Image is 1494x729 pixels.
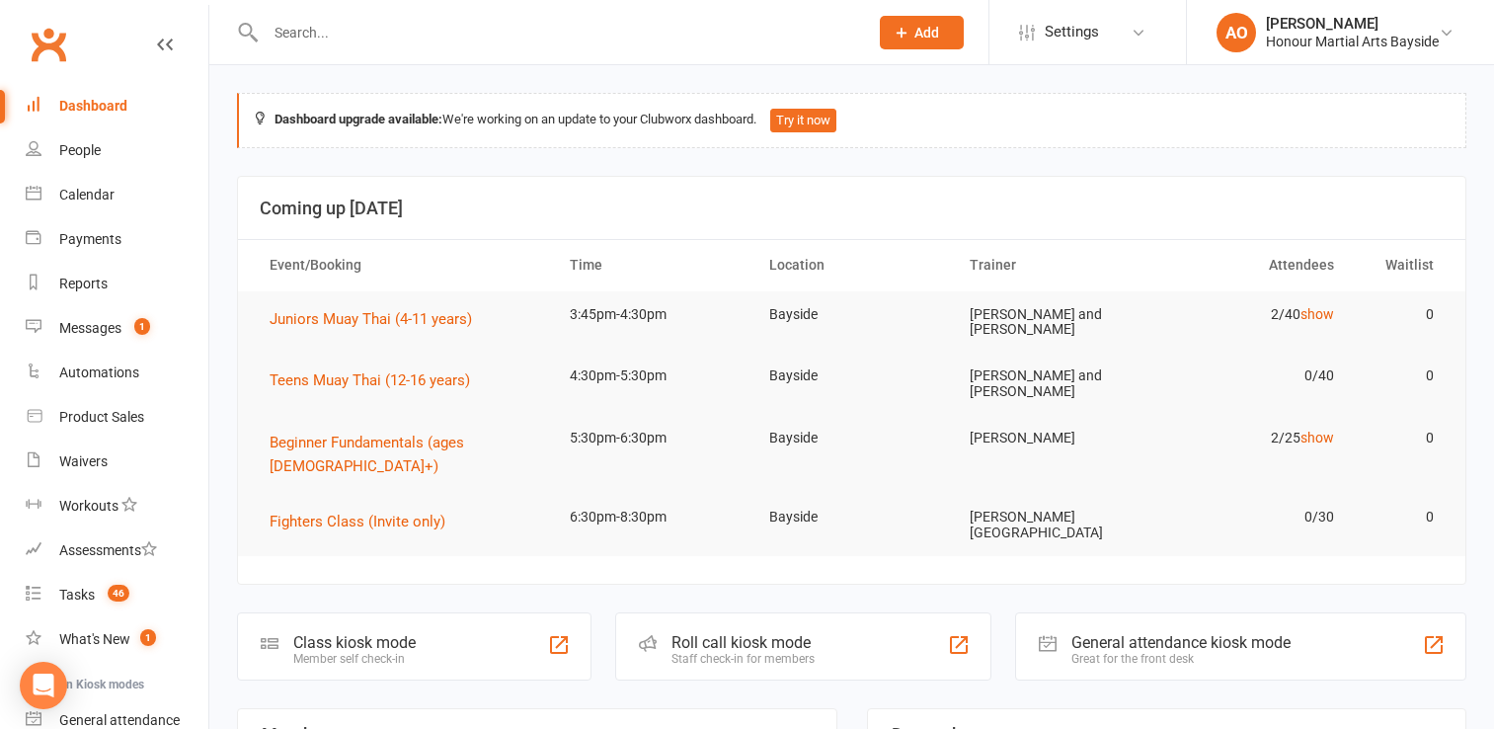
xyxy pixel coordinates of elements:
a: Payments [26,217,208,262]
div: Honour Martial Arts Bayside [1266,33,1439,50]
div: [PERSON_NAME] [1266,15,1439,33]
td: 0/40 [1151,353,1352,399]
div: Payments [59,231,121,247]
td: 0 [1352,494,1452,540]
td: 2/40 [1151,291,1352,338]
h3: Coming up [DATE] [260,199,1444,218]
span: 1 [140,629,156,646]
div: Dashboard [59,98,127,114]
a: Workouts [26,484,208,528]
div: Reports [59,276,108,291]
div: Open Intercom Messenger [20,662,67,709]
button: Juniors Muay Thai (4-11 years) [270,307,486,331]
span: 1 [134,318,150,335]
a: Clubworx [24,20,73,69]
th: Attendees [1151,240,1352,290]
a: Messages 1 [26,306,208,351]
td: 0/30 [1151,494,1352,540]
a: Automations [26,351,208,395]
div: Messages [59,320,121,336]
div: What's New [59,631,130,647]
div: Great for the front desk [1071,652,1291,666]
div: General attendance kiosk mode [1071,633,1291,652]
div: Staff check-in for members [671,652,815,666]
a: show [1300,430,1334,445]
a: Calendar [26,173,208,217]
div: Class kiosk mode [293,633,416,652]
div: Workouts [59,498,118,514]
button: Teens Muay Thai (12-16 years) [270,368,484,392]
td: 4:30pm-5:30pm [552,353,752,399]
div: Automations [59,364,139,380]
span: 46 [108,585,129,602]
div: Product Sales [59,409,144,425]
div: People [59,142,101,158]
td: 6:30pm-8:30pm [552,494,752,540]
div: General attendance [59,712,180,728]
div: Member self check-in [293,652,416,666]
a: Waivers [26,440,208,484]
a: Product Sales [26,395,208,440]
td: [PERSON_NAME] [952,415,1152,461]
a: What's New1 [26,617,208,662]
span: Beginner Fundamentals (ages [DEMOGRAPHIC_DATA]+) [270,434,464,475]
button: Add [880,16,964,49]
td: Bayside [751,494,952,540]
div: AO [1217,13,1256,52]
td: 3:45pm-4:30pm [552,291,752,338]
td: 0 [1352,415,1452,461]
th: Waitlist [1352,240,1452,290]
div: Roll call kiosk mode [671,633,815,652]
a: Tasks 46 [26,573,208,617]
th: Location [751,240,952,290]
div: Waivers [59,453,108,469]
span: Teens Muay Thai (12-16 years) [270,371,470,389]
td: Bayside [751,353,952,399]
td: [PERSON_NAME] and [PERSON_NAME] [952,353,1152,415]
td: 0 [1352,353,1452,399]
th: Event/Booking [252,240,552,290]
div: We're working on an update to your Clubworx dashboard. [237,93,1466,148]
td: Bayside [751,415,952,461]
button: Fighters Class (Invite only) [270,510,459,533]
div: Assessments [59,542,157,558]
a: Reports [26,262,208,306]
th: Time [552,240,752,290]
td: [PERSON_NAME][GEOGRAPHIC_DATA] [952,494,1152,556]
button: Beginner Fundamentals (ages [DEMOGRAPHIC_DATA]+) [270,431,534,478]
a: People [26,128,208,173]
a: Dashboard [26,84,208,128]
span: Fighters Class (Invite only) [270,513,445,530]
td: 2/25 [1151,415,1352,461]
td: Bayside [751,291,952,338]
a: show [1300,306,1334,322]
span: Juniors Muay Thai (4-11 years) [270,310,472,328]
div: Calendar [59,187,115,202]
td: 0 [1352,291,1452,338]
span: Add [914,25,939,40]
button: Try it now [770,109,836,132]
div: Tasks [59,587,95,603]
span: Settings [1045,10,1099,54]
input: Search... [260,19,854,46]
td: [PERSON_NAME] and [PERSON_NAME] [952,291,1152,354]
th: Trainer [952,240,1152,290]
strong: Dashboard upgrade available: [275,112,442,126]
a: Assessments [26,528,208,573]
td: 5:30pm-6:30pm [552,415,752,461]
